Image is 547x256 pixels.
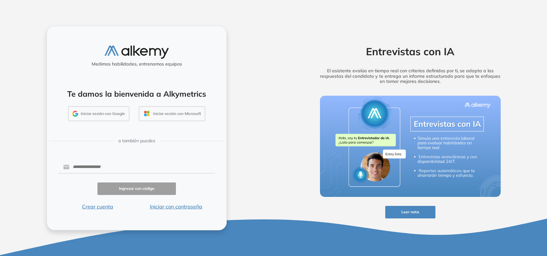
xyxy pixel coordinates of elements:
[143,110,150,117] img: OUTLOOK_ICON
[72,111,78,117] img: GMAIL_ICON
[118,137,155,144] span: o también puedes
[385,206,435,218] button: Leer nota
[50,61,224,67] h5: Medimos habilidades, entrenamos equipos
[68,106,129,121] button: Iniciar sesión con Google
[139,106,205,121] button: Iniciar sesión con Microsoft
[105,46,169,59] img: logo-alkemy
[310,45,511,57] h2: Entrevistas con IA
[310,68,511,84] h5: El asistente evalúa en tiempo real con criterios definidos por ti, se adapta a las respuestas del...
[97,182,176,195] button: Ingresar con código
[58,203,137,210] button: Crear cuenta
[320,96,501,197] img: img-more-info
[55,89,218,99] h4: Te damos la bienvenida a Alkymetrics
[137,203,215,210] button: Iniciar con contraseña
